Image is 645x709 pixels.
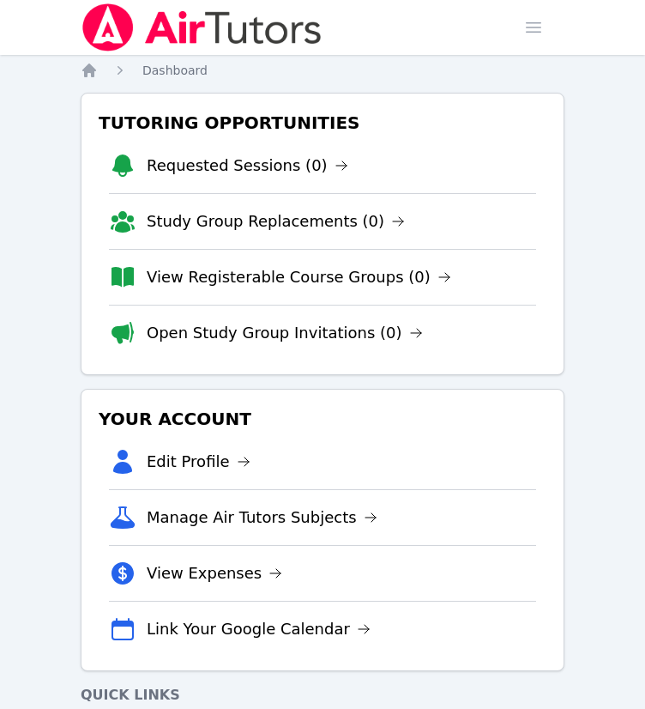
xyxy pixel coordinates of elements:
h3: Tutoring Opportunities [95,107,550,138]
span: Dashboard [142,64,208,77]
h3: Your Account [95,403,550,434]
a: Edit Profile [147,450,250,474]
img: Air Tutors [81,3,323,52]
a: Study Group Replacements (0) [147,209,405,233]
a: Dashboard [142,62,208,79]
h4: Quick Links [81,685,564,706]
a: Manage Air Tutors Subjects [147,506,377,530]
a: View Expenses [147,561,282,585]
nav: Breadcrumb [81,62,564,79]
a: Link Your Google Calendar [147,617,371,641]
a: Open Study Group Invitations (0) [147,321,423,345]
a: View Registerable Course Groups (0) [147,265,451,289]
a: Requested Sessions (0) [147,154,348,178]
